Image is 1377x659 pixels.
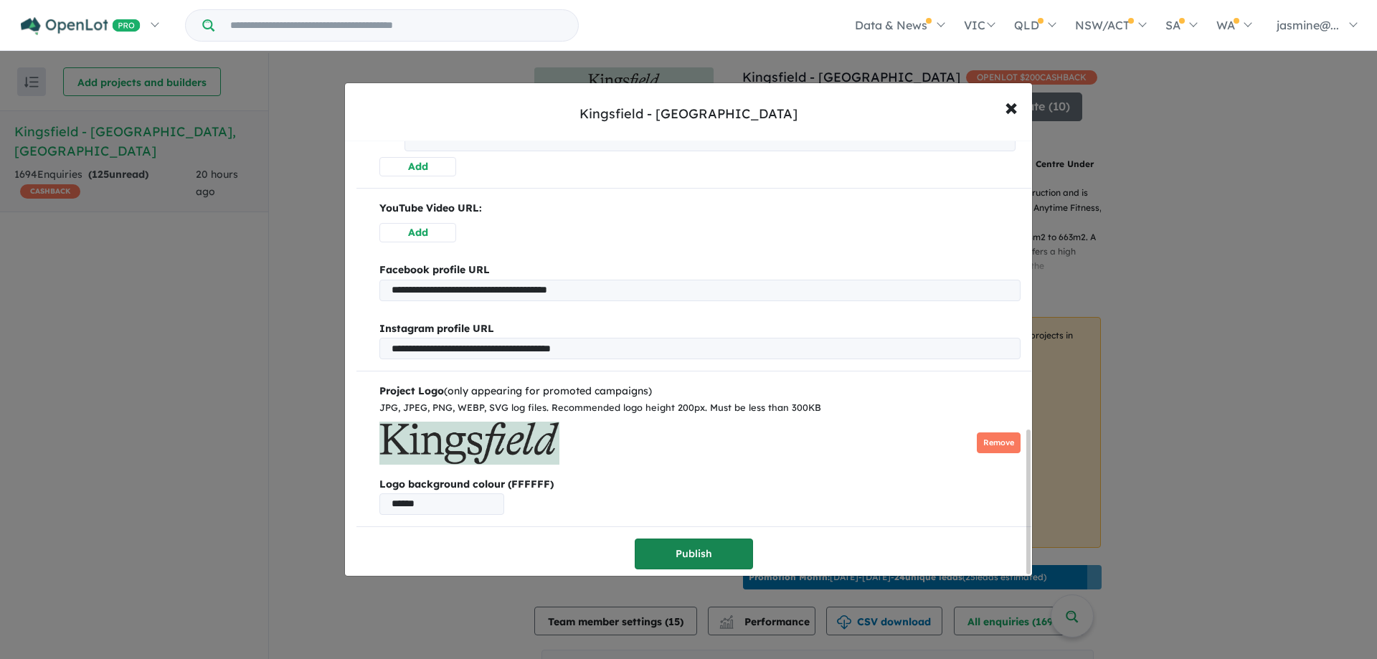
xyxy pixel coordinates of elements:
span: jasmine@... [1277,18,1339,32]
button: Add [379,157,456,176]
p: YouTube Video URL: [379,200,1021,217]
input: Try estate name, suburb, builder or developer [217,10,575,41]
b: Facebook profile URL [379,263,490,276]
button: Publish [635,539,753,569]
b: Logo background colour (FFFFFF) [379,476,1021,493]
img: Openlot PRO Logo White [21,17,141,35]
div: (only appearing for promoted campaigns) [379,383,1021,400]
button: Remove [977,432,1021,453]
div: JPG, JPEG, PNG, WEBP, SVG log files. Recommended logo height 200px. Must be less than 300KB [379,400,1021,416]
div: Kingsfield - [GEOGRAPHIC_DATA] [579,105,798,123]
span: × [1005,91,1018,122]
button: Add [379,223,456,242]
b: Instagram profile URL [379,322,494,335]
img: Kingsfield%20Estate%20-%20Sunbury%20Logo_0.jpg [379,422,559,465]
b: Project Logo [379,384,444,397]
